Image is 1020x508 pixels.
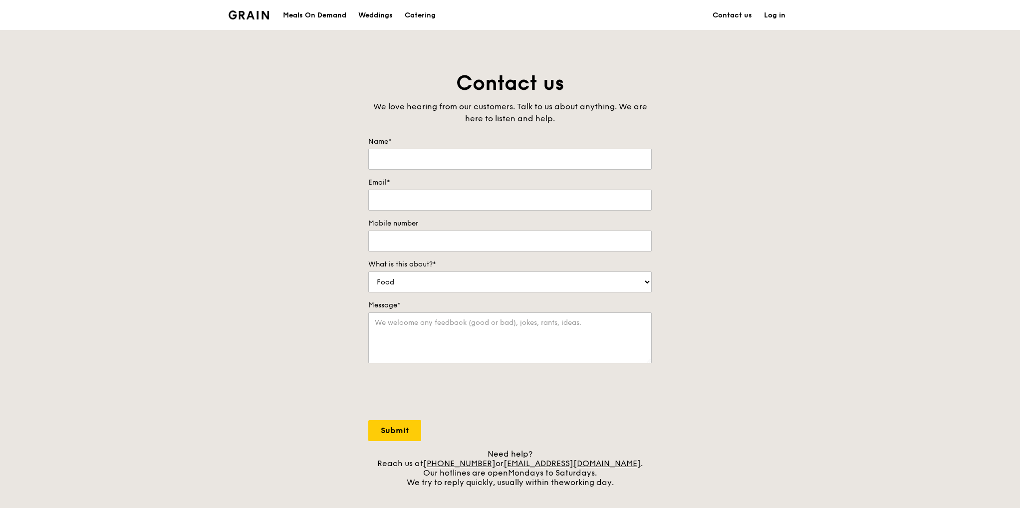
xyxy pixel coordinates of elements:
label: Name* [368,137,652,147]
label: What is this about?* [368,259,652,269]
div: We love hearing from our customers. Talk to us about anything. We are here to listen and help. [368,101,652,125]
a: Log in [758,0,791,30]
div: Meals On Demand [283,0,346,30]
label: Mobile number [368,219,652,229]
a: Contact us [707,0,758,30]
a: Catering [399,0,442,30]
img: Grain [229,10,269,19]
span: Mondays to Saturdays. [508,468,597,478]
div: Weddings [358,0,393,30]
span: working day. [564,478,614,487]
div: Need help? Reach us at or . Our hotlines are open We try to reply quickly, usually within the [368,449,652,487]
div: Catering [405,0,436,30]
label: Message* [368,300,652,310]
iframe: reCAPTCHA [368,373,520,412]
input: Submit [368,420,421,441]
label: Email* [368,178,652,188]
a: [PHONE_NUMBER] [423,459,496,468]
h1: Contact us [368,70,652,97]
a: [EMAIL_ADDRESS][DOMAIN_NAME] [504,459,641,468]
a: Weddings [352,0,399,30]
